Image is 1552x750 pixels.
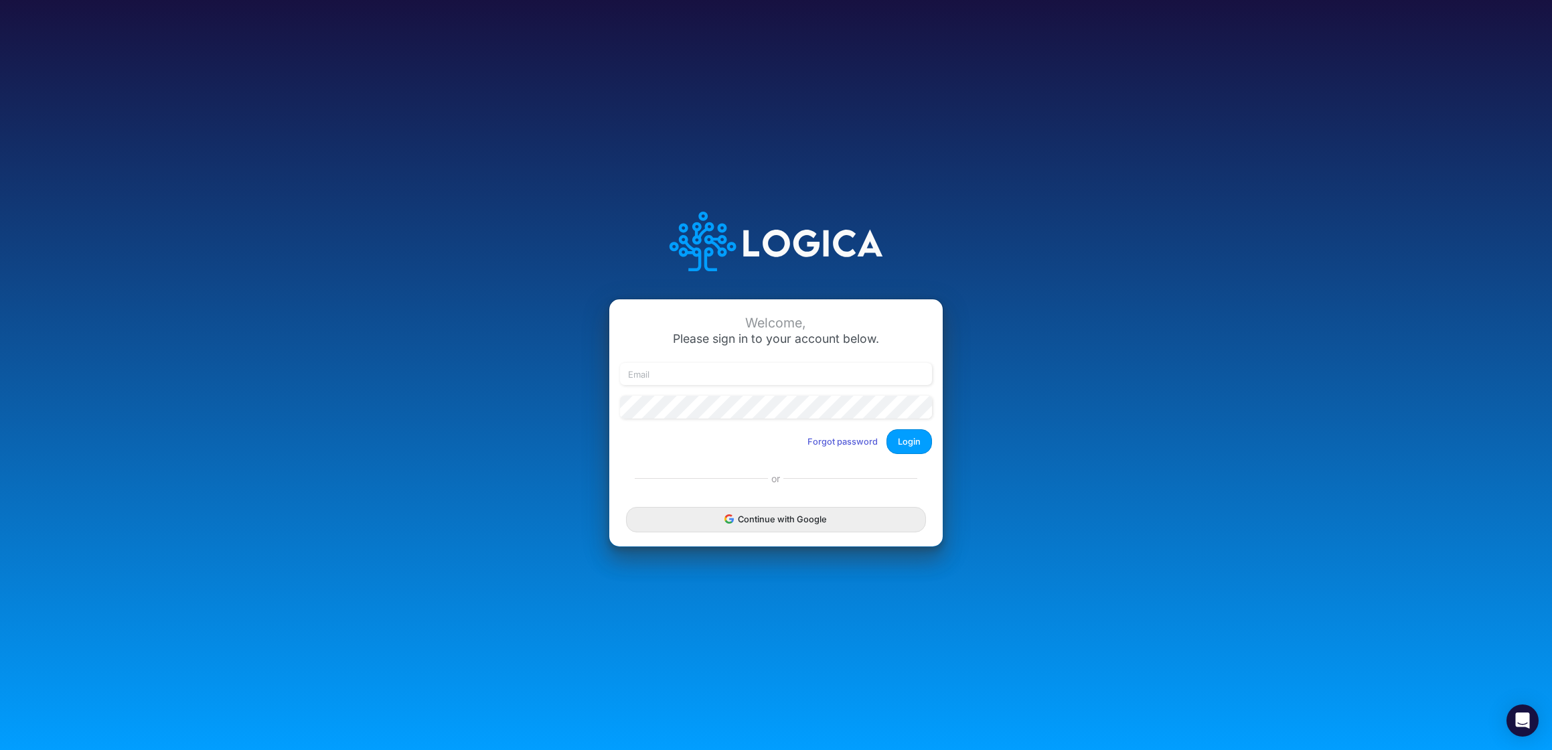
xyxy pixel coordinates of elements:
input: Email [620,363,932,386]
span: Please sign in to your account below. [673,331,879,346]
button: Forgot password [799,431,886,453]
button: Continue with Google [626,507,926,532]
div: Open Intercom Messenger [1506,704,1539,737]
button: Login [886,429,932,454]
div: Welcome, [620,315,932,331]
